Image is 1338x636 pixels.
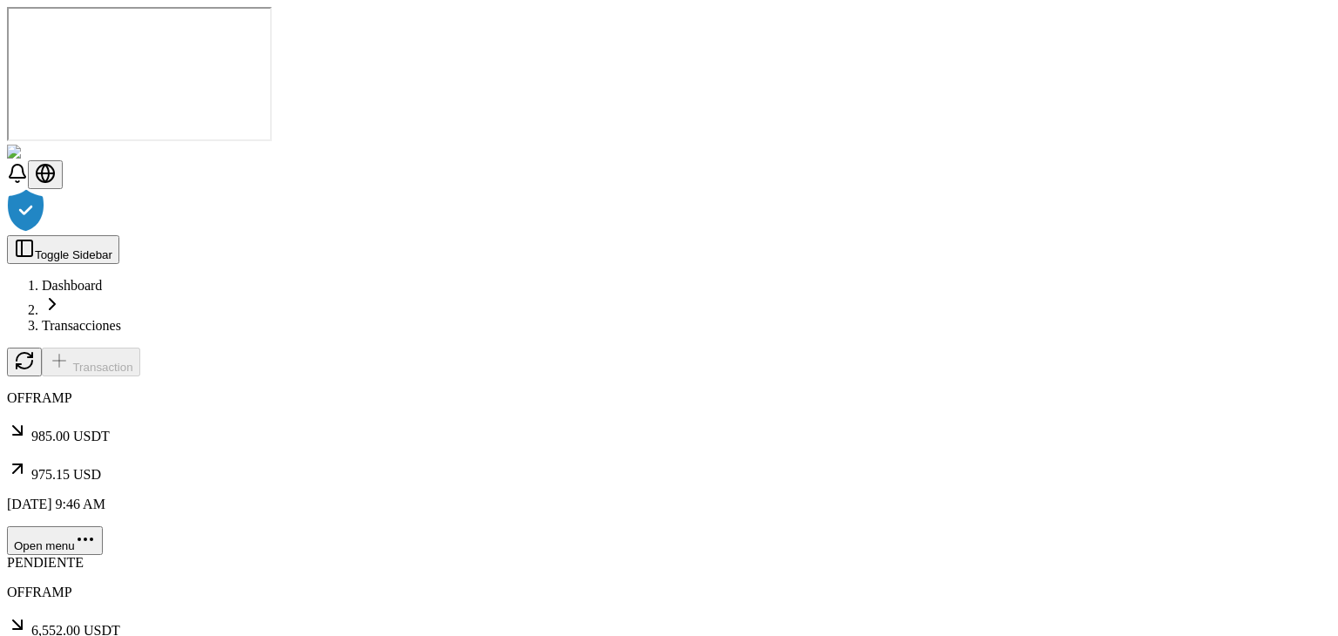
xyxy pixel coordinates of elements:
button: Transaction [42,348,140,376]
p: OFFRAMP [7,585,1331,600]
p: 985.00 USDT [7,420,1331,444]
img: ShieldPay Logo [7,145,111,160]
a: Transacciones [42,318,121,333]
p: [DATE] 9:46 AM [7,497,1331,512]
span: Transaction [72,361,132,374]
p: 975.15 USD [7,458,1331,483]
span: Toggle Sidebar [35,248,112,261]
button: Open menu [7,526,103,555]
p: OFFRAMP [7,390,1331,406]
button: Toggle Sidebar [7,235,119,264]
nav: breadcrumb [7,278,1331,334]
a: Dashboard [42,278,102,293]
span: Open menu [14,539,75,552]
div: PENDIENTE [7,555,1331,571]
